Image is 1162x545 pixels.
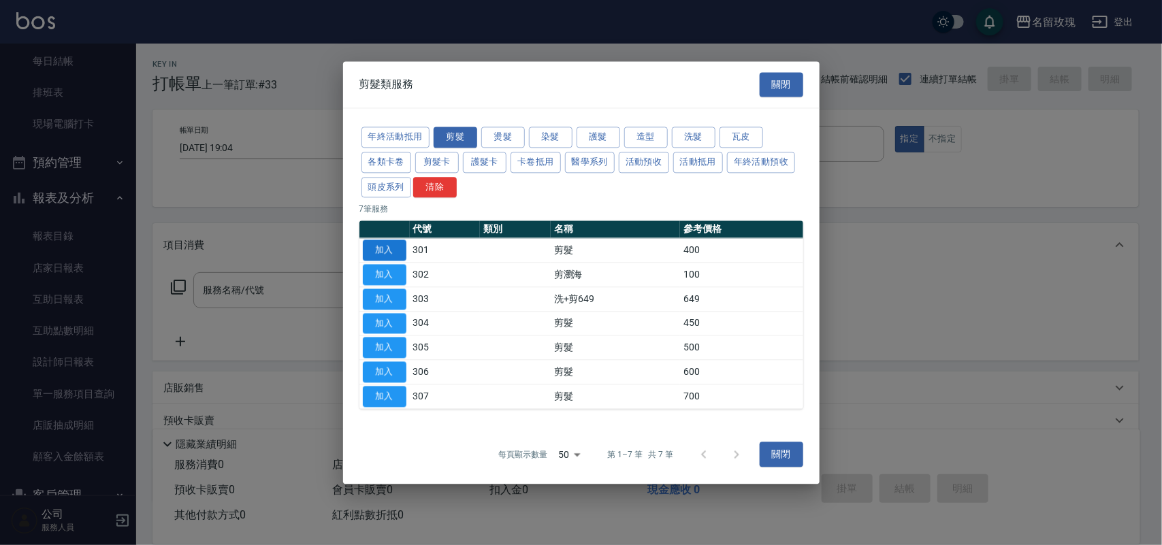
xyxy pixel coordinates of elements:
[720,127,763,148] button: 瓦皮
[565,152,615,173] button: 醫學系列
[577,127,620,148] button: 護髮
[680,221,803,239] th: 參考價格
[551,287,681,312] td: 洗+剪649
[359,203,803,216] p: 7 筆服務
[553,436,585,473] div: 50
[529,127,572,148] button: 染髮
[463,152,506,173] button: 護髮卡
[410,263,481,287] td: 302
[551,238,681,263] td: 剪髮
[680,384,803,409] td: 700
[363,361,406,382] button: 加入
[363,313,406,334] button: 加入
[727,152,795,173] button: 年終活動預收
[410,384,481,409] td: 307
[415,152,459,173] button: 剪髮卡
[363,337,406,359] button: 加入
[551,335,681,360] td: 剪髮
[551,384,681,409] td: 剪髮
[363,386,406,407] button: 加入
[511,152,561,173] button: 卡卷抵用
[434,127,477,148] button: 剪髮
[410,335,481,360] td: 305
[363,240,406,261] button: 加入
[619,152,669,173] button: 活動預收
[410,311,481,335] td: 304
[363,264,406,285] button: 加入
[361,177,412,198] button: 頭皮系列
[551,263,681,287] td: 剪瀏海
[680,360,803,384] td: 600
[760,72,803,97] button: 關閉
[680,287,803,312] td: 649
[680,311,803,335] td: 450
[363,288,406,310] button: 加入
[673,152,724,173] button: 活動抵用
[551,360,681,384] td: 剪髮
[607,448,673,461] p: 第 1–7 筆 共 7 筆
[410,238,481,263] td: 301
[410,360,481,384] td: 306
[551,221,681,239] th: 名稱
[480,221,551,239] th: 類別
[551,311,681,335] td: 剪髮
[680,238,803,263] td: 400
[680,263,803,287] td: 100
[481,127,525,148] button: 燙髮
[498,448,547,461] p: 每頁顯示數量
[410,221,481,239] th: 代號
[413,177,457,198] button: 清除
[680,335,803,360] td: 500
[624,127,668,148] button: 造型
[361,127,430,148] button: 年終活動抵用
[672,127,715,148] button: 洗髮
[359,78,414,91] span: 剪髮類服務
[410,287,481,312] td: 303
[361,152,412,173] button: 各類卡卷
[760,442,803,467] button: 關閉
